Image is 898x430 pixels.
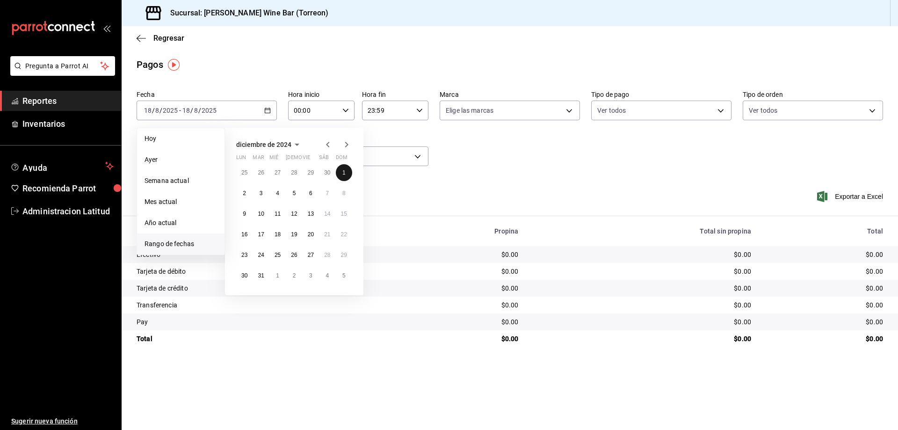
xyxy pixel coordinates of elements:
[766,227,883,235] div: Total
[308,211,314,217] abbr: 13 de diciembre de 2024
[243,211,246,217] abbr: 9 de diciembre de 2024
[342,169,346,176] abbr: 1 de diciembre de 2024
[293,272,296,279] abbr: 2 de enero de 2025
[152,107,155,114] span: /
[163,7,329,19] h3: Sucursal: [PERSON_NAME] Wine Bar (Torreon)
[819,191,883,202] button: Exportar a Excel
[342,190,346,197] abbr: 8 de diciembre de 2024
[341,252,347,258] abbr: 29 de diciembre de 2024
[179,107,181,114] span: -
[341,211,347,217] abbr: 15 de diciembre de 2024
[308,231,314,238] abbr: 20 de diciembre de 2024
[397,284,518,293] div: $0.00
[258,211,264,217] abbr: 10 de diciembre de 2024
[144,107,152,114] input: --
[275,211,281,217] abbr: 11 de diciembre de 2024
[253,226,269,243] button: 17 de diciembre de 2024
[269,154,278,164] abbr: miércoles
[276,272,279,279] abbr: 1 de enero de 2025
[286,247,302,263] button: 26 de diciembre de 2024
[162,107,178,114] input: ----
[22,205,114,218] span: Administracion Latitud
[397,300,518,310] div: $0.00
[303,226,319,243] button: 20 de diciembre de 2024
[533,317,751,327] div: $0.00
[145,218,217,228] span: Año actual
[145,239,217,249] span: Rango de fechas
[168,59,180,71] button: Tooltip marker
[253,164,269,181] button: 26 de noviembre de 2024
[269,226,286,243] button: 18 de diciembre de 2024
[145,197,217,207] span: Mes actual
[533,250,751,259] div: $0.00
[319,205,335,222] button: 14 de diciembre de 2024
[236,164,253,181] button: 25 de noviembre de 2024
[336,247,352,263] button: 29 de diciembre de 2024
[258,169,264,176] abbr: 26 de noviembre de 2024
[269,185,286,202] button: 4 de diciembre de 2024
[440,91,580,98] label: Marca
[241,252,247,258] abbr: 23 de diciembre de 2024
[309,190,312,197] abbr: 6 de diciembre de 2024
[137,91,277,98] label: Fecha
[103,24,110,32] button: open_drawer_menu
[236,185,253,202] button: 2 de diciembre de 2024
[303,247,319,263] button: 27 de diciembre de 2024
[236,139,303,150] button: diciembre de 2024
[342,272,346,279] abbr: 5 de enero de 2025
[533,334,751,343] div: $0.00
[362,91,428,98] label: Hora fin
[324,169,330,176] abbr: 30 de noviembre de 2024
[288,91,355,98] label: Hora inicio
[324,231,330,238] abbr: 21 de diciembre de 2024
[153,34,184,43] span: Regresar
[22,117,114,130] span: Inventarios
[533,267,751,276] div: $0.00
[269,267,286,284] button: 1 de enero de 2025
[253,247,269,263] button: 24 de diciembre de 2024
[190,107,193,114] span: /
[286,205,302,222] button: 12 de diciembre de 2024
[145,176,217,186] span: Semana actual
[319,185,335,202] button: 7 de diciembre de 2024
[236,141,291,148] span: diciembre de 2024
[303,267,319,284] button: 3 de enero de 2025
[336,205,352,222] button: 15 de diciembre de 2024
[341,231,347,238] abbr: 22 de diciembre de 2024
[303,185,319,202] button: 6 de diciembre de 2024
[324,211,330,217] abbr: 14 de diciembre de 2024
[159,107,162,114] span: /
[293,190,296,197] abbr: 5 de diciembre de 2024
[397,317,518,327] div: $0.00
[253,267,269,284] button: 31 de diciembre de 2024
[286,226,302,243] button: 19 de diciembre de 2024
[324,252,330,258] abbr: 28 de diciembre de 2024
[25,61,101,71] span: Pregunta a Parrot AI
[236,154,246,164] abbr: lunes
[269,247,286,263] button: 25 de diciembre de 2024
[291,211,297,217] abbr: 12 de diciembre de 2024
[275,252,281,258] abbr: 25 de diciembre de 2024
[253,205,269,222] button: 10 de diciembre de 2024
[303,205,319,222] button: 13 de diciembre de 2024
[291,231,297,238] abbr: 19 de diciembre de 2024
[766,250,883,259] div: $0.00
[286,267,302,284] button: 2 de enero de 2025
[10,56,115,76] button: Pregunta a Parrot AI
[766,317,883,327] div: $0.00
[303,164,319,181] button: 29 de noviembre de 2024
[155,107,159,114] input: --
[397,250,518,259] div: $0.00
[291,169,297,176] abbr: 28 de noviembre de 2024
[241,169,247,176] abbr: 25 de noviembre de 2024
[137,267,382,276] div: Tarjeta de débito
[137,300,382,310] div: Transferencia
[336,226,352,243] button: 22 de diciembre de 2024
[269,164,286,181] button: 27 de noviembre de 2024
[286,185,302,202] button: 5 de diciembre de 2024
[241,231,247,238] abbr: 16 de diciembre de 2024
[137,34,184,43] button: Regresar
[276,190,279,197] abbr: 4 de diciembre de 2024
[319,247,335,263] button: 28 de diciembre de 2024
[137,58,163,72] div: Pagos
